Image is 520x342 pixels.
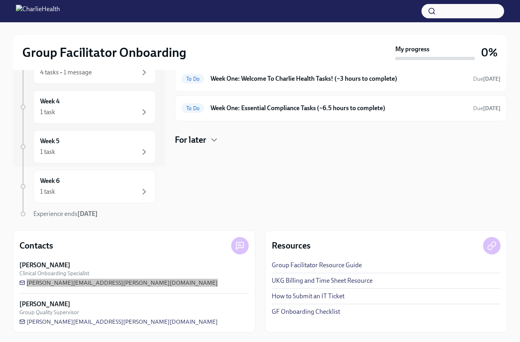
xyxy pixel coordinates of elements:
[19,300,70,309] strong: [PERSON_NAME]
[40,68,92,77] div: 4 tasks • 1 message
[19,130,156,163] a: Week 51 task
[182,105,204,111] span: To Do
[33,210,98,218] span: Experience ends
[175,134,206,146] h4: For later
[19,270,89,277] span: Clinical Onboarding Specialist
[272,307,340,316] a: GF Onboarding Checklist
[272,292,344,301] a: How to Submit an IT Ticket
[19,90,156,124] a: Week 41 task
[19,279,218,287] a: [PERSON_NAME][EMAIL_ADDRESS][PERSON_NAME][DOMAIN_NAME]
[211,74,467,83] h6: Week One: Welcome To Charlie Health Tasks! (~3 hours to complete)
[272,240,311,252] h4: Resources
[40,108,55,117] div: 1 task
[40,187,55,196] div: 1 task
[40,148,55,156] div: 1 task
[182,102,501,115] a: To DoWeek One: Essential Compliance Tasks (~6.5 hours to complete)Due[DATE]
[395,45,429,54] strong: My progress
[19,309,79,316] span: Group Quality Supervisor
[19,170,156,203] a: Week 61 task
[481,45,498,60] h3: 0%
[77,210,98,218] strong: [DATE]
[182,72,501,85] a: To DoWeek One: Welcome To Charlie Health Tasks! (~3 hours to complete)Due[DATE]
[272,261,362,270] a: Group Facilitator Resource Guide
[182,76,204,82] span: To Do
[272,276,373,285] a: UKG Billing and Time Sheet Resource
[19,240,53,252] h4: Contacts
[19,261,70,270] strong: [PERSON_NAME]
[19,318,218,326] a: [PERSON_NAME][EMAIL_ADDRESS][PERSON_NAME][DOMAIN_NAME]
[175,134,507,146] div: For later
[40,177,60,185] h6: Week 6
[40,137,60,146] h6: Week 5
[483,76,501,82] strong: [DATE]
[211,104,467,113] h6: Week One: Essential Compliance Tasks (~6.5 hours to complete)
[473,105,501,112] span: October 13th, 2025 10:00
[483,105,501,112] strong: [DATE]
[40,97,60,106] h6: Week 4
[473,76,501,82] span: Due
[22,45,186,60] h2: Group Facilitator Onboarding
[473,105,501,112] span: Due
[16,5,60,17] img: CharlieHealth
[473,75,501,83] span: October 13th, 2025 10:00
